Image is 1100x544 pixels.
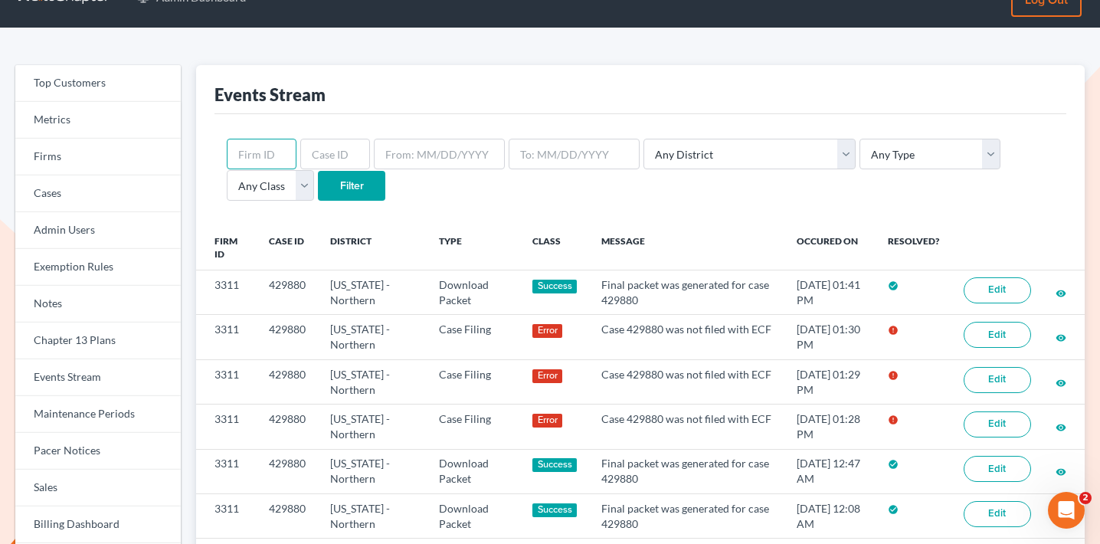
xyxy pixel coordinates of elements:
[589,359,784,404] td: Case 429880 was not filed with ECF
[257,226,318,270] th: Case ID
[784,494,876,539] td: [DATE] 12:08 AM
[318,449,427,493] td: [US_STATE] - Northern
[1056,420,1066,433] a: visibility
[589,315,784,359] td: Case 429880 was not filed with ECF
[509,139,640,169] input: To: MM/DD/YYYY
[257,405,318,449] td: 429880
[15,212,181,249] a: Admin Users
[257,359,318,404] td: 429880
[589,494,784,539] td: Final packet was generated for case 429880
[888,280,899,291] i: check_circle
[1056,464,1066,477] a: visibility
[888,504,899,515] i: check_circle
[589,405,784,449] td: Case 429880 was not filed with ECF
[1056,286,1066,299] a: visibility
[876,226,951,270] th: Resolved?
[532,369,562,383] div: Error
[784,226,876,270] th: Occured On
[196,449,257,493] td: 3311
[1056,288,1066,299] i: visibility
[257,270,318,315] td: 429880
[964,277,1031,303] a: Edit
[964,367,1031,393] a: Edit
[196,494,257,539] td: 3311
[589,226,784,270] th: Message
[257,494,318,539] td: 429880
[196,315,257,359] td: 3311
[532,503,577,517] div: Success
[964,456,1031,482] a: Edit
[427,449,520,493] td: Download Packet
[318,171,385,202] input: Filter
[257,315,318,359] td: 429880
[520,226,589,270] th: Class
[532,324,562,338] div: Error
[318,405,427,449] td: [US_STATE] - Northern
[964,411,1031,437] a: Edit
[964,322,1031,348] a: Edit
[964,501,1031,527] a: Edit
[15,286,181,323] a: Notes
[15,359,181,396] a: Events Stream
[318,270,427,315] td: [US_STATE] - Northern
[1079,492,1092,504] span: 2
[15,249,181,286] a: Exemption Rules
[532,280,577,293] div: Success
[1056,330,1066,343] a: visibility
[1048,492,1085,529] iframe: Intercom live chat
[318,226,427,270] th: District
[784,449,876,493] td: [DATE] 12:47 AM
[427,270,520,315] td: Download Packet
[374,139,505,169] input: From: MM/DD/YYYY
[318,315,427,359] td: [US_STATE] - Northern
[227,139,296,169] input: Firm ID
[15,323,181,359] a: Chapter 13 Plans
[427,405,520,449] td: Case Filing
[214,84,326,106] div: Events Stream
[1056,422,1066,433] i: visibility
[196,405,257,449] td: 3311
[196,226,257,270] th: Firm ID
[784,270,876,315] td: [DATE] 01:41 PM
[532,458,577,472] div: Success
[196,359,257,404] td: 3311
[318,359,427,404] td: [US_STATE] - Northern
[784,315,876,359] td: [DATE] 01:30 PM
[784,405,876,449] td: [DATE] 01:28 PM
[15,175,181,212] a: Cases
[888,370,899,381] i: error
[15,506,181,543] a: Billing Dashboard
[427,359,520,404] td: Case Filing
[15,470,181,506] a: Sales
[1056,375,1066,388] a: visibility
[888,459,899,470] i: check_circle
[532,414,562,428] div: Error
[15,396,181,433] a: Maintenance Periods
[300,139,370,169] input: Case ID
[15,102,181,139] a: Metrics
[196,270,257,315] td: 3311
[427,315,520,359] td: Case Filing
[15,139,181,175] a: Firms
[257,449,318,493] td: 429880
[589,449,784,493] td: Final packet was generated for case 429880
[1056,378,1066,388] i: visibility
[318,494,427,539] td: [US_STATE] - Northern
[589,270,784,315] td: Final packet was generated for case 429880
[784,359,876,404] td: [DATE] 01:29 PM
[888,415,899,425] i: error
[1056,333,1066,343] i: visibility
[427,226,520,270] th: Type
[1056,467,1066,477] i: visibility
[15,433,181,470] a: Pacer Notices
[888,325,899,336] i: error
[15,65,181,102] a: Top Customers
[427,494,520,539] td: Download Packet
